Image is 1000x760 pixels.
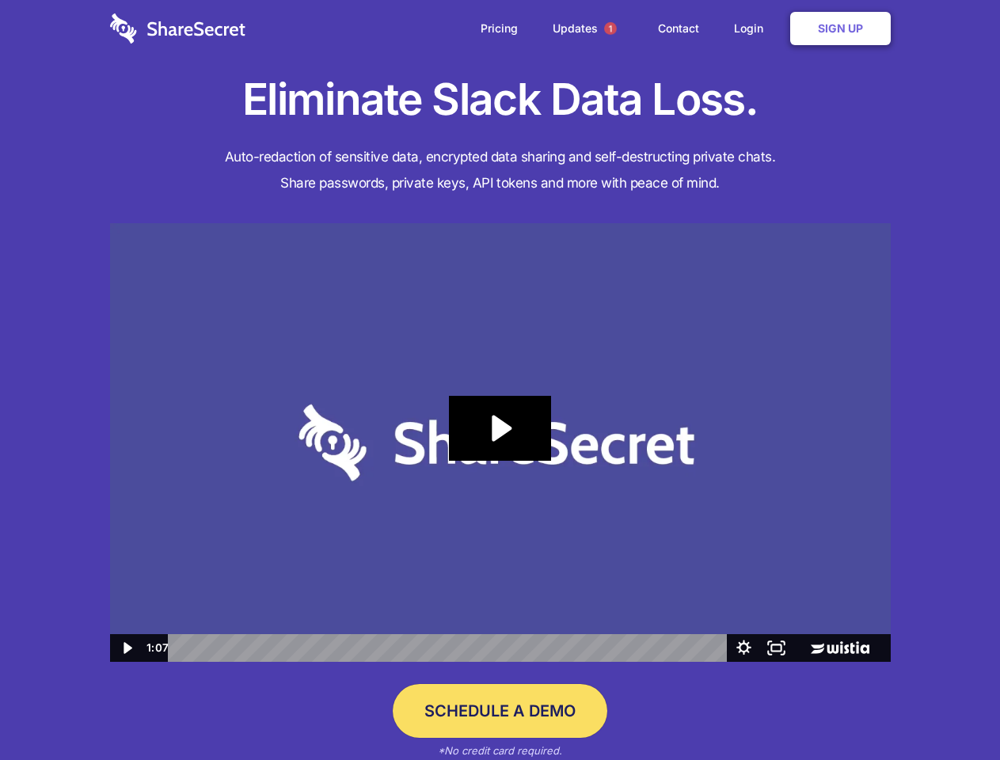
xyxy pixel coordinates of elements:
a: Pricing [465,4,534,53]
a: Contact [642,4,715,53]
button: Play Video [110,634,143,662]
h4: Auto-redaction of sensitive data, encrypted data sharing and self-destructing private chats. Shar... [110,144,891,196]
img: Sharesecret [110,223,891,663]
h1: Eliminate Slack Data Loss. [110,71,891,128]
iframe: Drift Widget Chat Controller [921,681,981,741]
a: Login [718,4,787,53]
img: logo-wordmark-white-trans-d4663122ce5f474addd5e946df7df03e33cb6a1c49d2221995e7729f52c070b2.svg [110,13,245,44]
